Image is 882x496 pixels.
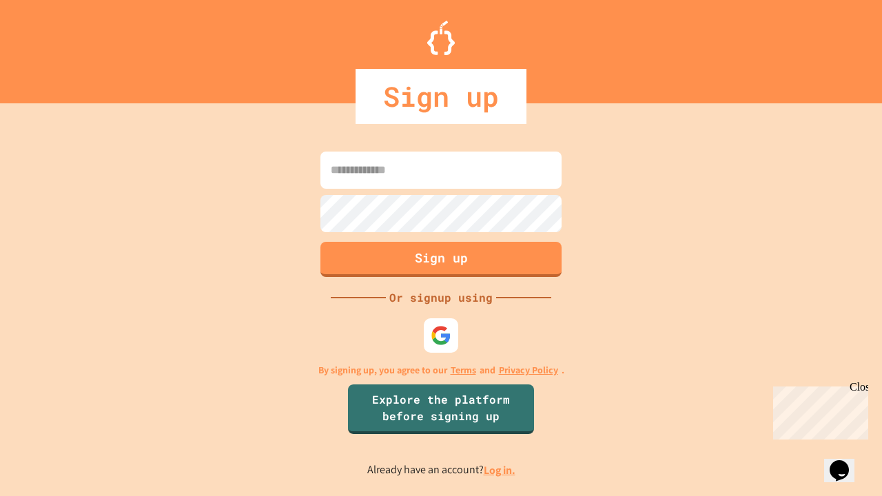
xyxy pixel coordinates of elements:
[367,462,515,479] p: Already have an account?
[320,242,562,277] button: Sign up
[318,363,564,378] p: By signing up, you agree to our and .
[427,21,455,55] img: Logo.svg
[499,363,558,378] a: Privacy Policy
[824,441,868,482] iframe: chat widget
[356,69,526,124] div: Sign up
[768,381,868,440] iframe: chat widget
[6,6,95,87] div: Chat with us now!Close
[386,289,496,306] div: Or signup using
[348,384,534,434] a: Explore the platform before signing up
[431,325,451,346] img: google-icon.svg
[451,363,476,378] a: Terms
[484,463,515,477] a: Log in.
